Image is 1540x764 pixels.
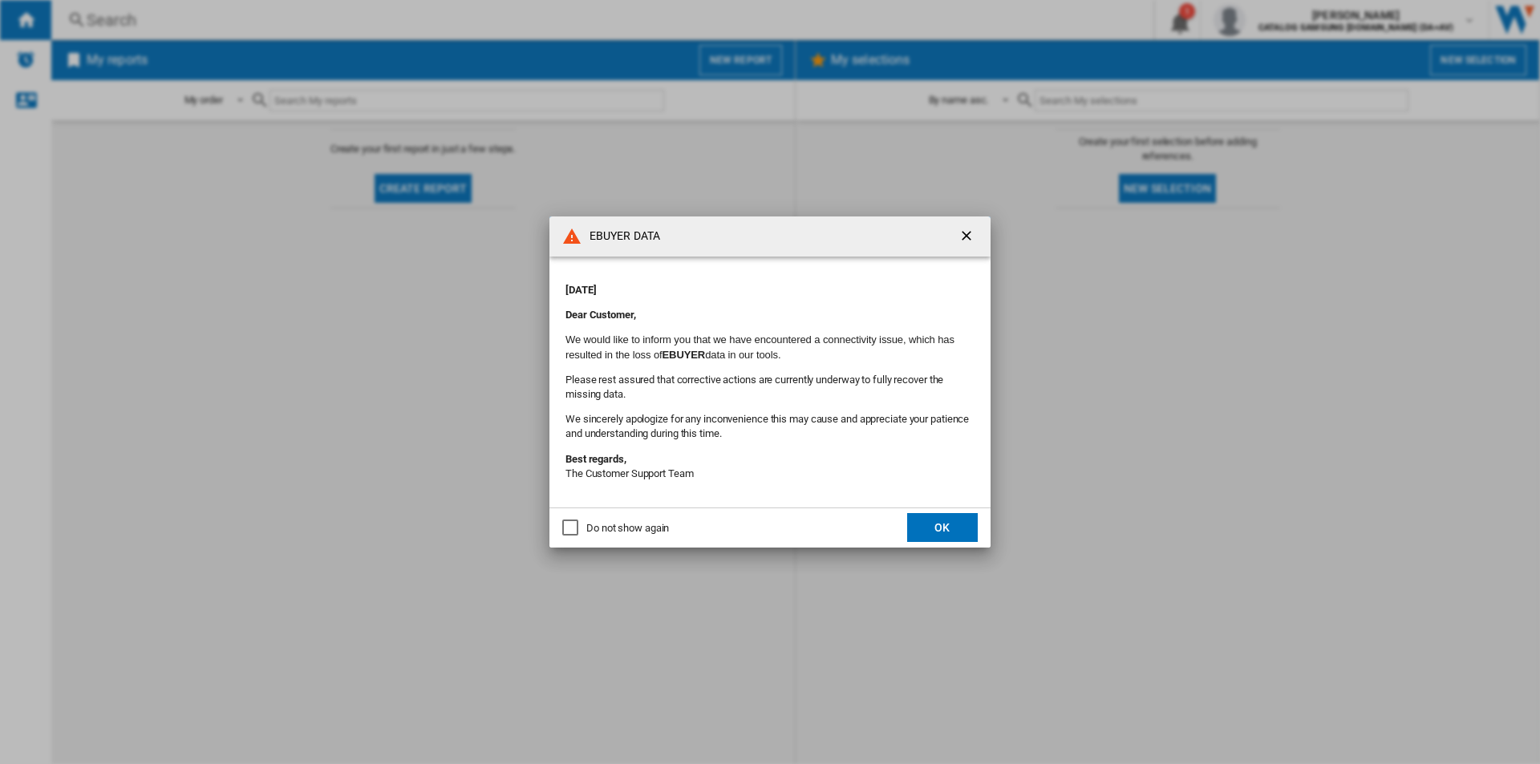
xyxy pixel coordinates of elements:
strong: [DATE] [565,284,596,296]
font: data in our tools. [705,349,780,361]
button: OK [907,513,978,542]
ng-md-icon: getI18NText('BUTTONS.CLOSE_DIALOG') [958,228,978,247]
md-checkbox: Do not show again [562,520,669,536]
p: We sincerely apologize for any inconvenience this may cause and appreciate your patience and unde... [565,412,975,441]
h4: EBUYER DATA [582,228,660,245]
p: Please rest assured that corrective actions are currently underway to fully recover the missing d... [565,373,975,402]
b: EBUYER [663,349,706,361]
strong: Dear Customer, [565,309,636,321]
p: The Customer Support Team [565,452,975,481]
font: We would like to inform you that we have encountered a connectivity issue, which has resulted in ... [565,333,954,360]
button: getI18NText('BUTTONS.CLOSE_DIALOG') [952,220,984,253]
div: Do not show again [586,521,669,536]
strong: Best regards, [565,453,626,465]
